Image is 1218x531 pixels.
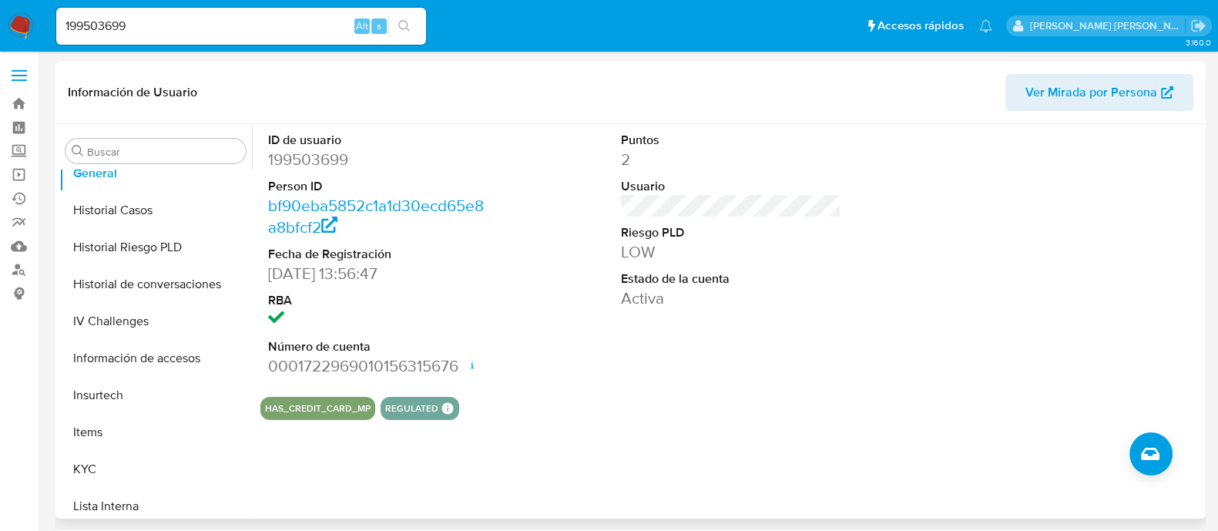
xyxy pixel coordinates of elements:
dt: Puntos [621,132,841,149]
a: Salir [1190,18,1206,34]
button: IV Challenges [59,303,252,340]
button: search-icon [388,15,420,37]
button: Historial Casos [59,192,252,229]
input: Buscar [87,145,240,159]
p: anamaria.arriagasanchez@mercadolibre.com.mx [1030,18,1186,33]
button: Insurtech [59,377,252,414]
button: Lista Interna [59,488,252,525]
dt: RBA [268,292,488,309]
button: Buscar [72,145,84,157]
button: General [59,155,252,192]
span: Accesos rápidos [877,18,964,34]
dd: 2 [621,149,841,170]
a: bf90eba5852c1a1d30ecd65e8a8bfcf2 [268,194,484,238]
a: Notificaciones [979,19,992,32]
button: Información de accesos [59,340,252,377]
dd: 0001722969010156315676 [268,355,488,377]
dt: Usuario [621,178,841,195]
span: Alt [356,18,368,33]
h1: Información de Usuario [68,85,197,100]
span: Ver Mirada por Persona [1025,74,1157,111]
dt: ID de usuario [268,132,488,149]
dt: Fecha de Registración [268,246,488,263]
dt: Número de cuenta [268,338,488,355]
button: Historial de conversaciones [59,266,252,303]
dt: Estado de la cuenta [621,271,841,287]
button: Items [59,414,252,451]
dt: Person ID [268,178,488,195]
dd: 199503699 [268,149,488,170]
button: KYC [59,451,252,488]
dd: LOW [621,241,841,263]
dd: Activa [621,287,841,309]
button: Historial Riesgo PLD [59,229,252,266]
span: s [377,18,381,33]
input: Buscar usuario o caso... [56,16,426,36]
button: Ver Mirada por Persona [1005,74,1193,111]
dt: Riesgo PLD [621,224,841,241]
dd: [DATE] 13:56:47 [268,263,488,284]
